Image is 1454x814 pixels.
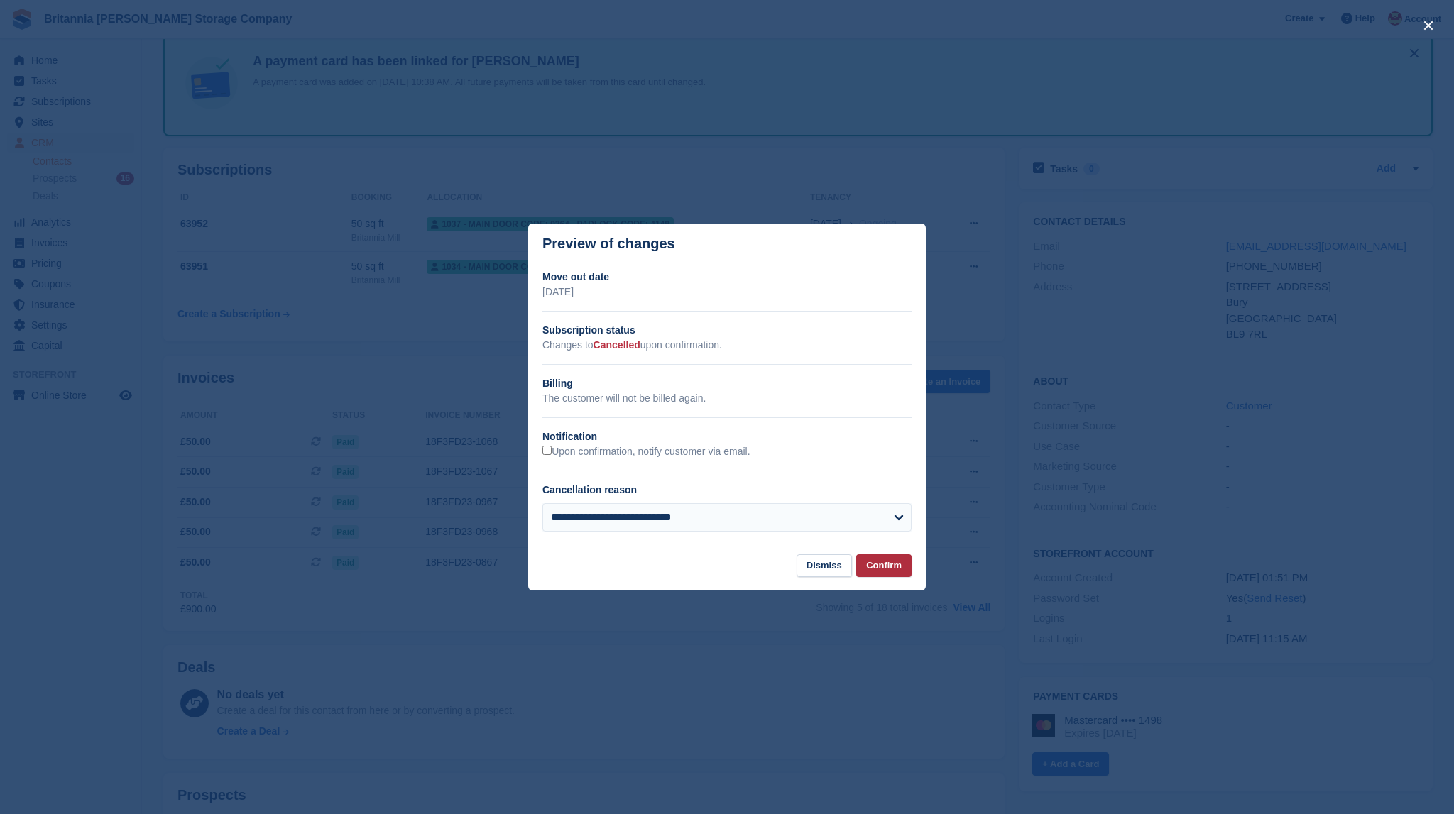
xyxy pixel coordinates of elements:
[542,484,637,495] label: Cancellation reason
[542,270,912,285] h2: Move out date
[542,323,912,338] h2: Subscription status
[542,446,552,455] input: Upon confirmation, notify customer via email.
[542,446,750,458] label: Upon confirmation, notify customer via email.
[542,376,912,391] h2: Billing
[542,391,912,406] p: The customer will not be billed again.
[542,429,912,444] h2: Notification
[542,236,675,252] p: Preview of changes
[1417,14,1440,37] button: close
[856,554,912,578] button: Confirm
[594,339,640,351] span: Cancelled
[542,338,912,353] p: Changes to upon confirmation.
[542,285,912,299] p: [DATE]
[797,554,852,578] button: Dismiss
